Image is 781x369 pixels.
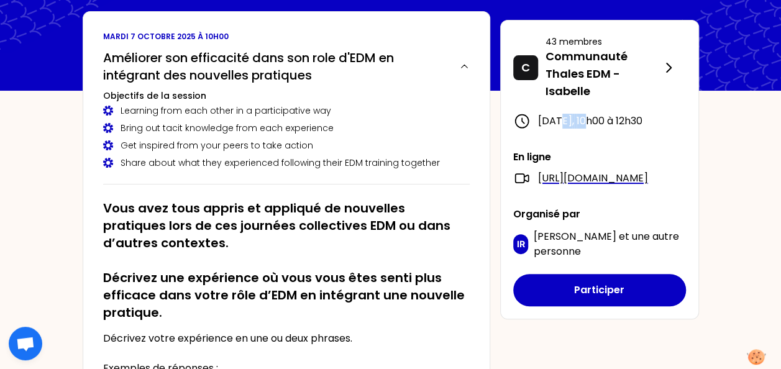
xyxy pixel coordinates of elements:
[103,139,470,152] div: Get inspired from your peers to take action
[103,49,470,84] button: Améliorer son efficacité dans son role d'EDM en intégrant des nouvelles pratiques
[103,49,449,84] h2: Améliorer son efficacité dans son role d'EDM en intégrant des nouvelles pratiques
[546,35,661,48] p: 43 membres
[521,59,530,76] p: C
[9,327,42,360] div: Ouvrir le chat
[103,157,470,169] div: Share about what they experienced following their EDM training together
[513,150,686,165] p: En ligne
[538,171,648,186] a: [URL][DOMAIN_NAME]
[533,229,678,258] span: une autre personne
[516,238,524,250] p: IR
[513,207,686,222] p: Organisé par
[513,274,686,306] button: Participer
[103,104,470,117] div: Learning from each other in a participative way
[533,229,685,259] p: et
[103,122,470,134] div: Bring out tacit knowledge from each experience
[103,199,470,321] h2: Vous avez tous appris et appliqué de nouvelles pratiques lors de ces journées collectives EDM ou ...
[546,48,661,100] p: Communauté Thales EDM - Isabelle
[533,229,616,244] span: [PERSON_NAME]
[513,112,686,130] div: [DATE] , 10h00 à 12h30
[103,89,470,102] h3: Objectifs de la session
[103,32,470,42] p: mardi 7 octobre 2025 à 10h00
